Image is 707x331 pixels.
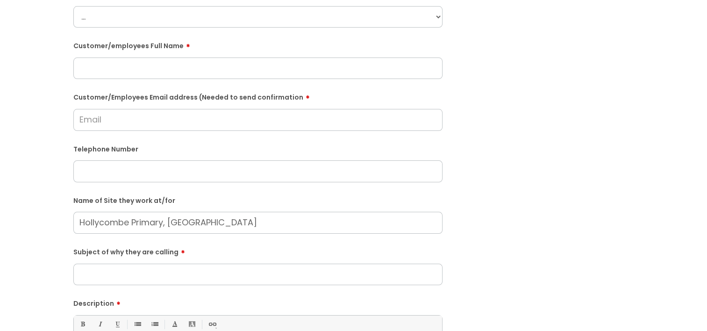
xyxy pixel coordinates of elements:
label: Customer/Employees Email address (Needed to send confirmation [73,90,443,101]
a: Link [206,318,218,330]
a: Underline(Ctrl-U) [111,318,123,330]
a: Font Color [169,318,180,330]
label: Description [73,296,443,308]
a: Bold (Ctrl-B) [77,318,88,330]
label: Telephone Number [73,144,443,153]
label: Customer/employees Full Name [73,39,443,50]
label: Name of Site they work at/for [73,195,443,205]
label: Subject of why they are calling [73,245,443,256]
a: Italic (Ctrl-I) [94,318,106,330]
a: • Unordered List (Ctrl-Shift-7) [131,318,143,330]
input: Email [73,109,443,130]
a: 1. Ordered List (Ctrl-Shift-8) [149,318,160,330]
a: Back Color [186,318,198,330]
